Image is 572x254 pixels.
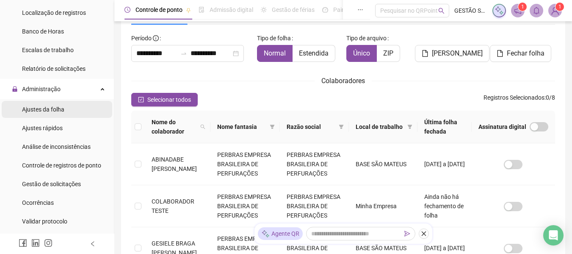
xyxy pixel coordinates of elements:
span: facebook [19,239,27,247]
img: sparkle-icon.fc2bf0ac1784a2077858766a79e2daf3.svg [495,6,504,15]
span: Escalas de trabalho [22,47,74,53]
td: PERBRAS EMPRESA BRASILEIRA DE PERFURAÇÕES [280,185,349,227]
span: Ocorrências [22,199,54,206]
span: search [438,8,445,14]
span: Validar protocolo [22,218,67,225]
span: file [422,50,428,57]
td: Minha Empresa [349,185,417,227]
span: Nome fantasia [217,122,266,131]
span: left [90,241,96,247]
span: Localização de registros [22,9,86,16]
span: lock [12,86,18,92]
span: Controle de ponto [135,6,182,13]
td: PERBRAS EMPRESA BRASILEIRA DE PERFURAÇÕES [280,143,349,185]
span: Período [131,35,152,42]
span: GESTÃO SÃO MATEUS [454,6,487,15]
span: filter [407,124,412,129]
button: Selecionar todos [131,93,198,106]
span: Fechar folha [507,48,544,59]
sup: 1 [518,3,527,11]
span: Controle de registros de ponto [22,162,101,169]
span: Assinatura digital [478,122,526,131]
span: file-done [199,7,204,13]
span: [PERSON_NAME] [432,48,483,59]
td: BASE SÃO MATEUS [349,143,417,185]
div: Open Intercom Messenger [543,225,564,246]
span: Estendida [299,49,329,57]
span: Banco de Horas [22,28,64,35]
span: search [200,124,205,129]
span: ellipsis [357,7,363,13]
span: Normal [264,49,286,57]
span: Registros Selecionados [484,94,544,101]
span: Local de trabalho [356,122,404,131]
span: dashboard [322,7,328,13]
th: Última folha fechada [417,111,472,143]
span: 1 [521,4,524,10]
span: check-square [138,97,144,103]
span: linkedin [31,239,40,247]
span: Selecionar todos [147,95,191,104]
span: info-circle [153,35,159,41]
span: instagram [44,239,53,247]
span: Colaboradores [321,77,365,85]
span: Nome do colaborador [152,117,197,136]
span: ZIP [383,49,393,57]
span: Tipo de folha [257,33,291,43]
span: filter [339,124,344,129]
span: send [404,231,410,237]
span: 1 [558,4,561,10]
sup: Atualize o seu contato no menu Meus Dados [555,3,564,11]
span: pushpin [186,8,191,13]
span: Razão social [287,122,335,131]
span: Gestão de férias [272,6,315,13]
span: Gestão de solicitações [22,181,81,187]
img: 60668 [549,4,561,17]
span: close [421,231,427,237]
span: search [199,116,207,138]
span: filter [270,124,275,129]
span: Administração [22,86,61,92]
span: : 0 / 8 [484,93,555,106]
span: Ajustes da folha [22,106,64,113]
button: [PERSON_NAME] [415,45,489,62]
span: filter [406,120,414,133]
span: clock-circle [124,7,130,13]
span: Análise de inconsistências [22,143,91,150]
div: Agente QR [258,227,303,240]
span: ABINADABE [PERSON_NAME] [152,156,197,172]
span: notification [514,7,522,14]
span: file [497,50,503,57]
span: bell [533,7,540,14]
td: PERBRAS EMPRESA BRASILEIRA DE PERFURAÇÕES [210,185,279,227]
span: filter [268,120,276,133]
span: Painel do DP [333,6,366,13]
span: COLABORADOR TESTE [152,198,194,214]
span: to [180,50,187,57]
span: Relatório de solicitações [22,65,86,72]
span: Ajustes rápidos [22,125,63,131]
span: swap-right [180,50,187,57]
img: sparkle-icon.fc2bf0ac1784a2077858766a79e2daf3.svg [261,229,270,238]
button: Fechar folha [490,45,551,62]
span: filter [337,120,345,133]
span: sun [261,7,267,13]
span: Único [353,49,370,57]
span: Tipo de arquivo [346,33,387,43]
td: PERBRAS EMPRESA BRASILEIRA DE PERFURAÇÕES [210,143,279,185]
td: [DATE] a [DATE] [417,143,472,185]
span: Admissão digital [210,6,253,13]
span: Ainda não há fechamento de folha [424,193,464,219]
